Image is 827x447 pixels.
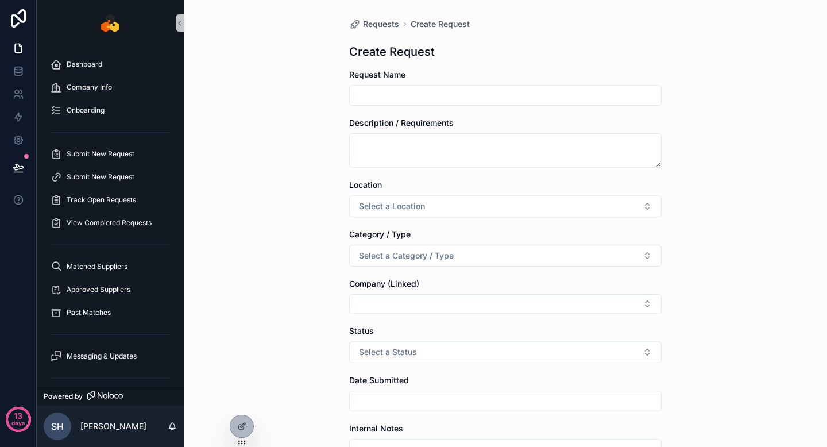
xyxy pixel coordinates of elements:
span: Powered by [44,392,83,401]
a: Onboarding [44,100,177,121]
a: Company Info [44,77,177,98]
span: Select a Location [359,201,425,212]
h1: Create Request [349,44,435,60]
span: Company Info [67,83,112,92]
a: Dashboard [44,54,177,75]
span: Requests [363,18,399,30]
span: Select a Category / Type [359,250,454,261]
div: scrollable content [37,46,184,387]
span: Date Submitted [349,375,409,385]
span: Description / Requirements [349,118,454,128]
a: Requests [349,18,399,30]
a: Messaging & Updates [44,346,177,367]
a: Submit New Request [44,167,177,187]
p: [PERSON_NAME] [80,421,146,432]
a: View Completed Requests [44,213,177,233]
span: Matched Suppliers [67,262,127,271]
span: Location [349,180,382,190]
span: Status [349,326,374,336]
span: Dashboard [67,60,102,69]
span: sh [51,419,64,433]
span: Track Open Requests [67,195,136,205]
p: days [11,415,25,431]
a: Matched Suppliers [44,256,177,277]
span: Approved Suppliers [67,285,130,294]
a: Approved Suppliers [44,279,177,300]
span: Request Name [349,70,405,79]
span: Company (Linked) [349,279,419,288]
p: 13 [14,410,22,422]
img: App logo [101,14,119,32]
a: Submit New Request [44,144,177,164]
button: Select Button [349,245,662,267]
a: Track Open Requests [44,190,177,210]
button: Select Button [349,195,662,217]
span: Submit New Request [67,149,134,159]
a: Past Matches [44,302,177,323]
span: Category / Type [349,229,411,239]
button: Select Button [349,294,662,314]
a: Create Request [411,18,470,30]
span: Onboarding [67,106,105,115]
span: Past Matches [67,308,111,317]
span: Messaging & Updates [67,352,137,361]
span: View Completed Requests [67,218,152,228]
a: Powered by [37,387,184,406]
span: Submit New Request [67,172,134,182]
button: Select Button [349,341,662,363]
span: Internal Notes [349,423,403,433]
span: Select a Status [359,346,417,358]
